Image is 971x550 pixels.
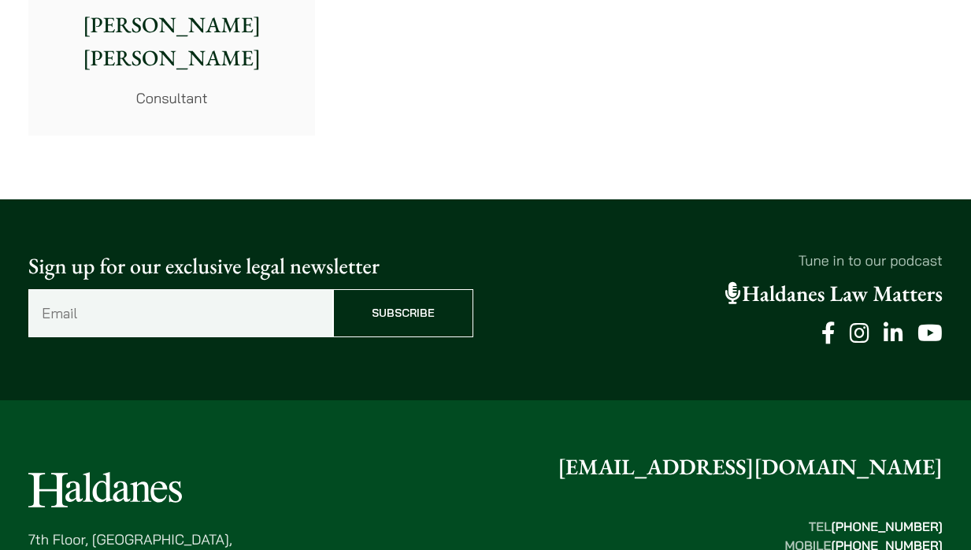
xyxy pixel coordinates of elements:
p: Tune in to our podcast [498,250,943,271]
a: [EMAIL_ADDRESS][DOMAIN_NAME] [558,453,943,481]
p: Consultant [41,87,302,109]
a: Haldanes Law Matters [725,280,943,308]
img: Logo of Haldanes [28,472,182,507]
input: Email [28,289,333,337]
input: Subscribe [333,289,473,337]
p: [PERSON_NAME] [PERSON_NAME] [41,9,302,75]
p: Sign up for our exclusive legal newsletter [28,250,473,283]
mark: [PHONE_NUMBER] [831,518,943,534]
